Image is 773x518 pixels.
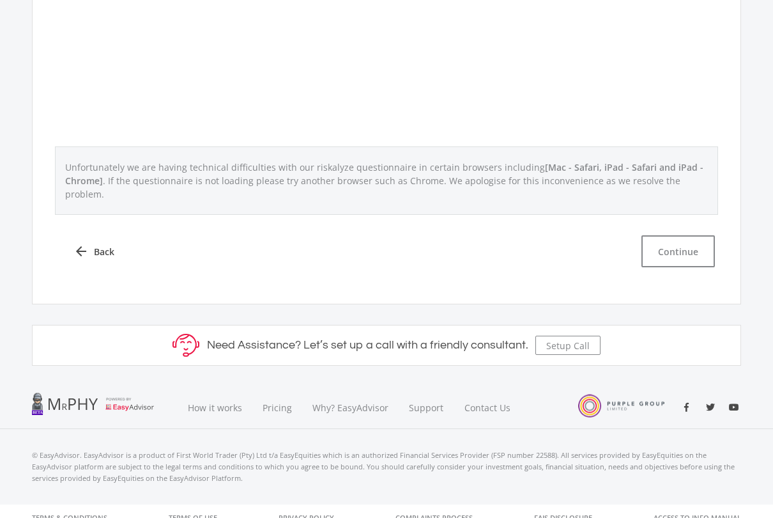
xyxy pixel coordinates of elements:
[302,386,399,429] a: Why? EasyAdvisor
[207,338,528,352] h5: Need Assistance? Let’s set up a call with a friendly consultant.
[454,386,522,429] a: Contact Us
[32,450,741,484] p: © EasyAdvisor. EasyAdvisor is a product of First World Trader (Pty) Ltd t/a EasyEquities which is...
[178,386,252,429] a: How it works
[641,235,715,267] button: Continue
[58,235,130,267] a: arrow_back Back
[399,386,454,429] a: Support
[252,386,302,429] a: Pricing
[59,157,714,204] p: Unfortunately we are having technical difficulties with our riskalyze questionnaire in certain br...
[65,161,703,187] span: [Mac - Safari, iPad - Safari and iPad - Chrome]
[73,244,89,259] i: arrow_back
[94,245,114,258] span: Back
[535,336,601,355] button: Setup Call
